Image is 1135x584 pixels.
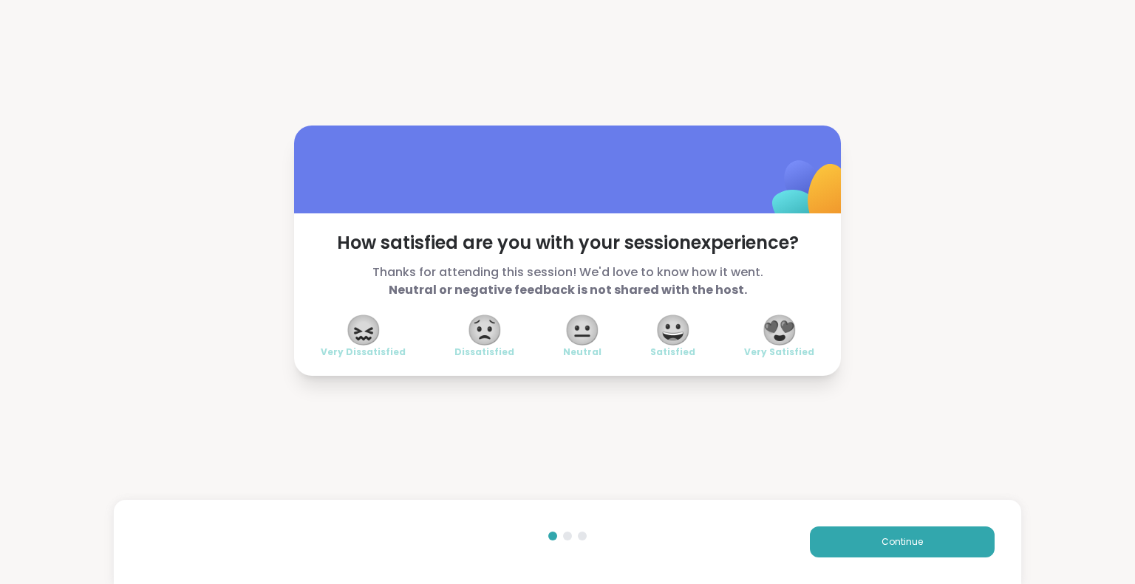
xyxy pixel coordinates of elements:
[321,346,406,358] span: Very Dissatisfied
[466,317,503,343] span: 😟
[737,122,885,269] img: ShareWell Logomark
[345,317,382,343] span: 😖
[650,346,695,358] span: Satisfied
[389,281,747,298] b: Neutral or negative feedback is not shared with the host.
[882,535,923,549] span: Continue
[810,526,995,557] button: Continue
[655,317,692,343] span: 😀
[321,231,814,255] span: How satisfied are you with your session experience?
[564,317,601,343] span: 😐
[454,346,514,358] span: Dissatisfied
[321,264,814,299] span: Thanks for attending this session! We'd love to know how it went.
[744,346,814,358] span: Very Satisfied
[563,346,601,358] span: Neutral
[761,317,798,343] span: 😍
